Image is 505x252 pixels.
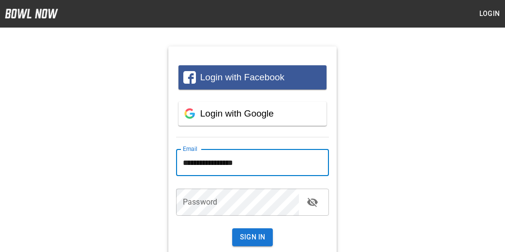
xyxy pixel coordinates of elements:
button: Login with Facebook [178,65,327,89]
button: Login with Google [178,102,327,126]
span: Login with Facebook [200,72,284,82]
span: Login with Google [200,108,274,119]
button: toggle password visibility [303,193,322,212]
button: Login [474,5,505,23]
button: Sign In [232,228,273,246]
img: logo [5,9,58,18]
